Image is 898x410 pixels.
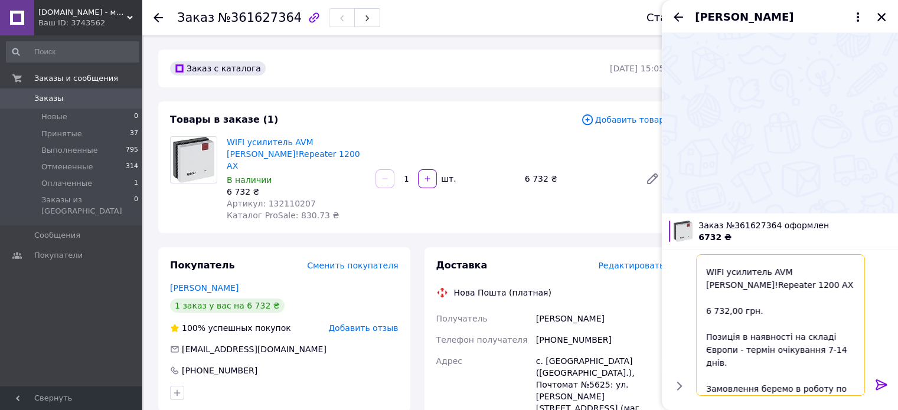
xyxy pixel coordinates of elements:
[134,111,138,122] span: 0
[598,261,664,270] span: Редактировать
[671,10,685,24] button: Назад
[6,41,139,63] input: Поиск
[218,11,302,25] span: №361627364
[227,199,316,208] span: Артикул: 132110207
[436,356,462,366] span: Адрес
[695,9,865,25] button: [PERSON_NAME]
[134,178,138,189] span: 1
[227,175,272,185] span: В наличии
[695,9,793,25] span: [PERSON_NAME]
[34,73,118,84] span: Заказы и сообщения
[177,11,214,25] span: Заказ
[227,186,366,198] div: 6 732 ₴
[451,287,554,299] div: Нова Пошта (платная)
[436,314,488,323] span: Получатель
[34,230,80,241] span: Сообщения
[130,129,138,139] span: 37
[646,12,726,24] div: Статус заказа
[698,219,891,231] span: Заказ №361627364 оформлен
[38,18,142,28] div: Ваш ID: 3743562
[436,260,488,271] span: Доставка
[126,145,138,156] span: 795
[307,261,398,270] span: Сменить покупателя
[328,323,398,333] span: Добавить отзыв
[671,378,687,393] button: Показать кнопки
[41,162,93,172] span: Отмененные
[41,195,134,216] span: Заказы из [GEOGRAPHIC_DATA]
[154,12,163,24] div: Вернуться назад
[170,260,234,271] span: Покупатель
[41,178,92,189] span: Оплаченные
[610,64,664,73] time: [DATE] 15:05
[436,335,528,345] span: Телефон получателя
[34,250,83,261] span: Покупатели
[698,232,732,242] span: 6732 ₴
[182,323,205,333] span: 100%
[38,7,127,18] span: arsi.com.ua - магазин техники
[181,365,259,376] div: [PHONE_NUMBER]
[170,283,239,293] a: [PERSON_NAME]
[173,137,214,183] img: WIFI усилитель AVM FRITZ!Repeater 1200 AX
[182,345,326,354] span: [EMAIL_ADDRESS][DOMAIN_NAME]
[41,145,98,156] span: Выполненные
[534,308,667,329] div: [PERSON_NAME]
[227,211,339,220] span: Каталог ProSale: 830.73 ₴
[520,170,636,187] div: 6 732 ₴
[41,111,67,122] span: Новые
[170,114,278,125] span: Товары в заказе (1)
[534,329,667,350] div: [PHONE_NUMBER]
[227,137,360,170] a: WIFI усилитель AVM [PERSON_NAME]!Repeater 1200 AX
[134,195,138,216] span: 0
[874,10,889,24] button: Закрыть
[170,61,266,76] div: Заказ с каталога
[641,167,664,191] a: Редактировать
[170,299,285,313] div: 1 заказ у вас на 6 732 ₴
[696,254,865,396] textarea: Добрий день! Мене звати [PERSON_NAME], я менеджер по Вашому замовленню в інтернет-магазині. WIFI ...
[126,162,138,172] span: 314
[438,173,457,185] div: шт.
[674,221,693,242] img: 6475206653_w100_h100_wifi-usilitel-avm.jpg
[41,129,82,139] span: Принятые
[170,322,291,334] div: успешных покупок
[581,113,664,126] span: Добавить товар
[34,93,63,104] span: Заказы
